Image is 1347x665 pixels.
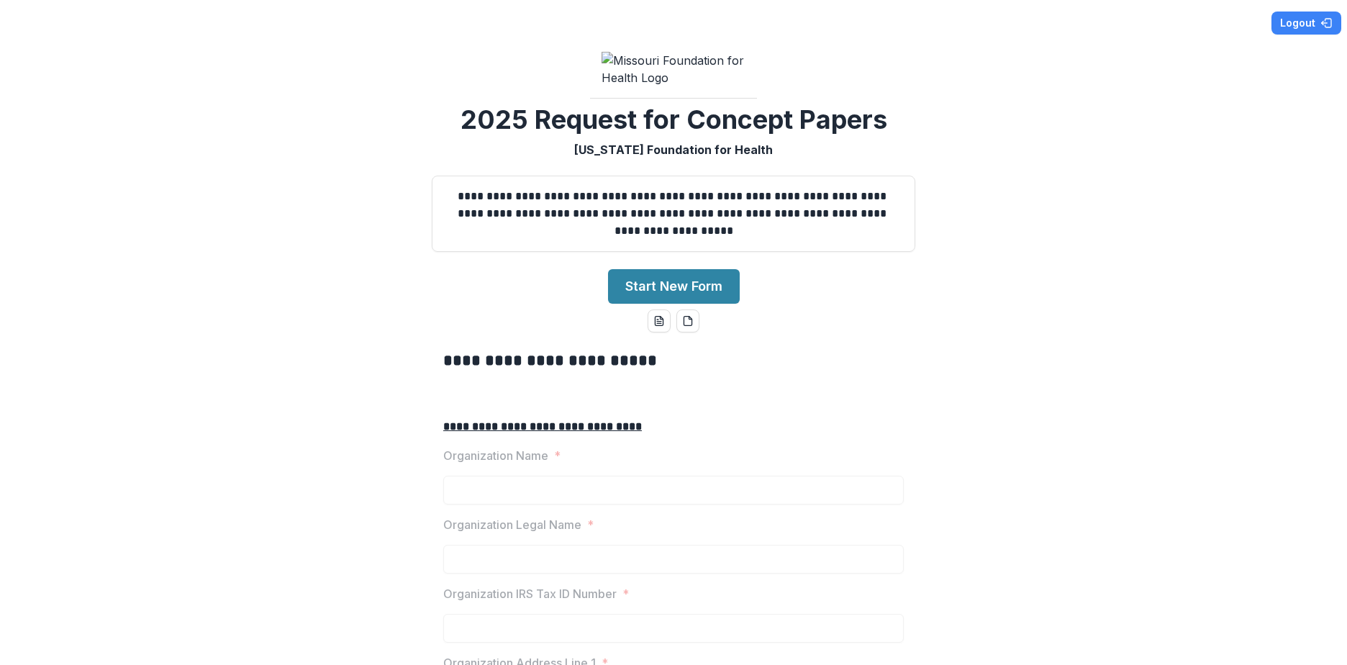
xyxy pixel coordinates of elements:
button: Logout [1271,12,1341,35]
button: Start New Form [608,269,740,304]
img: Missouri Foundation for Health Logo [602,52,745,86]
h2: 2025 Request for Concept Papers [461,104,887,135]
button: word-download [648,309,671,332]
button: pdf-download [676,309,699,332]
p: Organization Name [443,447,548,464]
p: Organization Legal Name [443,516,581,533]
p: [US_STATE] Foundation for Health [574,141,773,158]
p: Organization IRS Tax ID Number [443,585,617,602]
